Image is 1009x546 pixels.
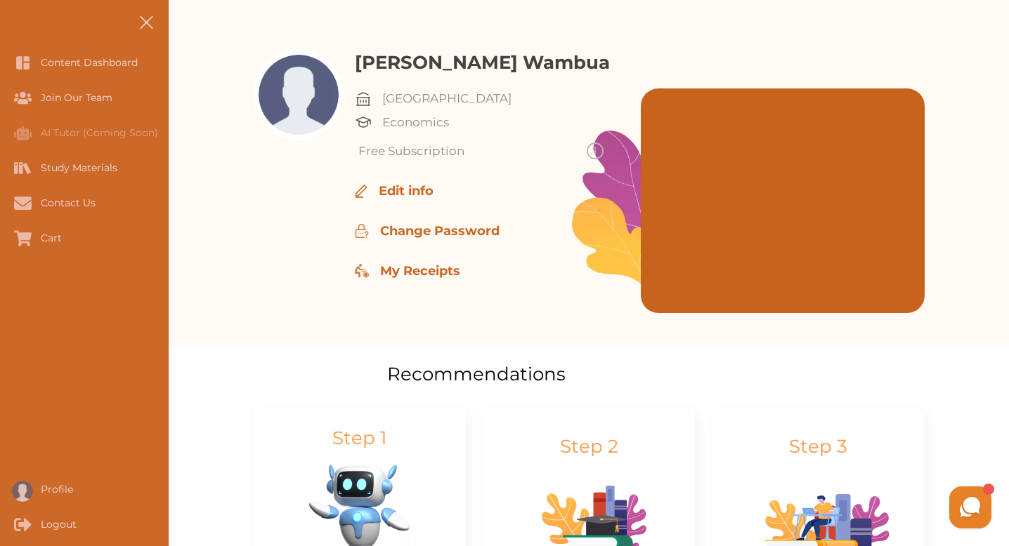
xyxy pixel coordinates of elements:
iframe: What is StudyCrowd.AI? [627,102,911,327]
p: Edit info [379,182,434,201]
p: My Receipts [380,262,460,281]
iframe: HelpCrunch [946,483,995,532]
div: Edit info [355,182,741,201]
p: Step 2 [560,433,618,460]
img: Profile [259,55,339,135]
img: Uni-cap [355,114,372,131]
p: Step 3 [789,433,847,460]
h3: [PERSON_NAME] Wambua [355,49,741,76]
img: Pen [355,185,367,198]
p: Recommendations [387,361,790,388]
div: Change Password [355,222,741,241]
p: Change Password [380,222,500,241]
p: Step 1 [332,425,386,452]
p: [GEOGRAPHIC_DATA] [382,90,512,108]
p: Free Subscription [358,142,576,161]
img: Edit icon [355,224,369,238]
img: Leafs [562,125,666,291]
img: User profile [12,481,33,502]
img: info-img [587,142,604,159]
p: Economics [382,114,449,132]
img: Pen [355,264,369,278]
img: Uni [355,91,372,107]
